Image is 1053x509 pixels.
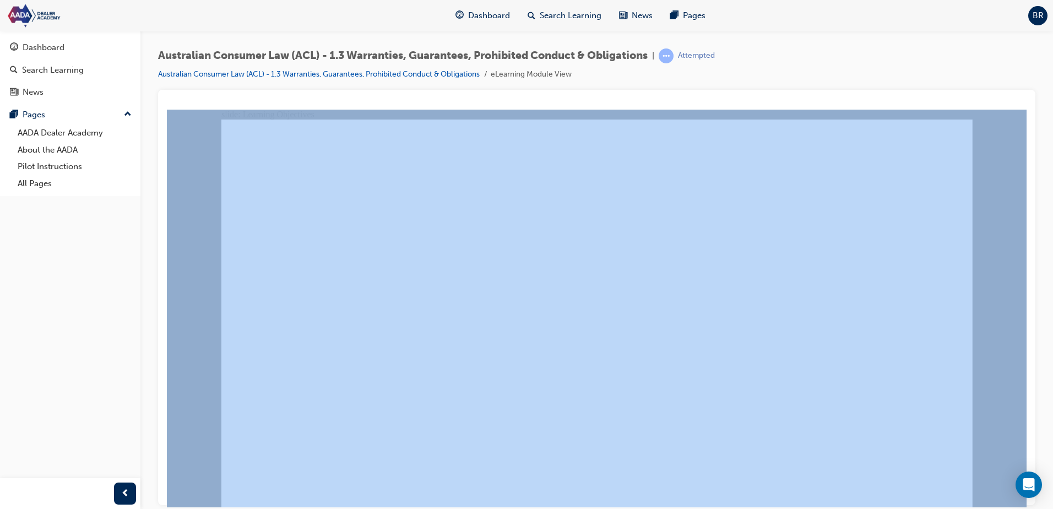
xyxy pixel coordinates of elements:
[683,9,705,22] span: Pages
[124,107,132,122] span: up-icon
[447,4,519,27] a: guage-iconDashboard
[4,37,136,58] a: Dashboard
[1028,6,1047,25] button: BR
[13,158,136,175] a: Pilot Instructions
[6,3,132,28] img: Trak
[10,88,18,98] span: news-icon
[1016,472,1042,498] div: Open Intercom Messenger
[1033,9,1044,22] span: BR
[4,105,136,125] button: Pages
[652,50,654,62] span: |
[491,68,572,81] li: eLearning Module View
[10,66,18,75] span: search-icon
[661,4,714,27] a: pages-iconPages
[158,50,648,62] span: Australian Consumer Law (ACL) - 1.3 Warranties, Guarantees, Prohibited Conduct & Obligations
[468,9,510,22] span: Dashboard
[10,43,18,53] span: guage-icon
[158,69,480,79] a: Australian Consumer Law (ACL) - 1.3 Warranties, Guarantees, Prohibited Conduct & Obligations
[678,51,715,61] div: Attempted
[23,86,44,99] div: News
[22,64,84,77] div: Search Learning
[13,124,136,142] a: AADA Dealer Academy
[4,60,136,80] a: Search Learning
[13,142,136,159] a: About the AADA
[610,4,661,27] a: news-iconNews
[619,9,627,23] span: news-icon
[23,109,45,121] div: Pages
[4,82,136,102] a: News
[455,9,464,23] span: guage-icon
[23,41,64,54] div: Dashboard
[632,9,653,22] span: News
[670,9,679,23] span: pages-icon
[659,48,674,63] span: learningRecordVerb_ATTEMPT-icon
[4,35,136,105] button: DashboardSearch LearningNews
[528,9,535,23] span: search-icon
[10,110,18,120] span: pages-icon
[540,9,601,22] span: Search Learning
[121,487,129,501] span: prev-icon
[13,175,136,192] a: All Pages
[519,4,610,27] a: search-iconSearch Learning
